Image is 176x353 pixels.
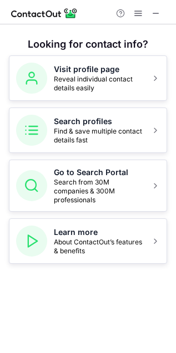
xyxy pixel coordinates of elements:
button: Visit profile pageReveal individual contact details easily [9,55,167,101]
button: Learn moreAbout ContactOut’s features & benefits [9,218,167,264]
span: About ContactOut’s features & benefits [54,238,144,255]
h5: Learn more [54,227,144,238]
img: Visit profile page [16,63,47,94]
img: ContactOut v5.3.10 [11,7,78,20]
button: Go to Search PortalSearch from 30M companies & 300M professionals [9,160,167,212]
button: Search profilesFind & save multiple contact details fast [9,108,167,153]
h5: Search profiles [54,116,144,127]
span: Reveal individual contact details easily [54,75,144,93]
span: Find & save multiple contact details fast [54,127,144,145]
h5: Visit profile page [54,64,144,75]
span: Search from 30M companies & 300M professionals [54,178,144,204]
img: Learn more [16,226,47,257]
h5: Go to Search Portal [54,167,144,178]
img: Search profiles [16,115,47,146]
